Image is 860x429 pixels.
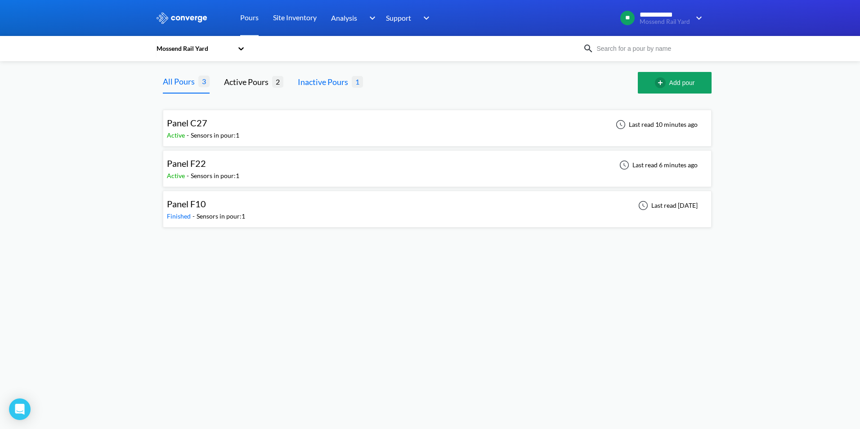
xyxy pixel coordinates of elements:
span: Analysis [331,12,357,23]
img: downArrow.svg [417,13,432,23]
span: 3 [198,76,210,87]
div: Sensors in pour: 1 [197,211,245,221]
div: All Pours [163,75,198,88]
img: icon-search.svg [583,43,594,54]
div: Sensors in pour: 1 [191,171,239,181]
img: logo_ewhite.svg [156,12,208,24]
img: downArrow.svg [363,13,378,23]
div: Sensors in pour: 1 [191,130,239,140]
img: downArrow.svg [690,13,704,23]
span: 2 [272,76,283,87]
span: Panel C27 [167,117,207,128]
span: Active [167,131,187,139]
div: Last read [DATE] [633,200,700,211]
span: Mossend Rail Yard [640,18,690,25]
div: Last read 10 minutes ago [611,119,700,130]
button: Add pour [638,72,712,94]
span: Support [386,12,411,23]
div: Active Pours [224,76,272,88]
div: Open Intercom Messenger [9,398,31,420]
span: - [187,172,191,179]
img: add-circle-outline.svg [655,77,669,88]
span: 1 [352,76,363,87]
div: Mossend Rail Yard [156,44,233,54]
span: Finished [167,212,193,220]
a: Panel F22Active-Sensors in pour:1Last read 6 minutes ago [163,161,712,168]
span: - [187,131,191,139]
span: Panel F10 [167,198,206,209]
input: Search for a pour by name [594,44,703,54]
a: Panel F10Finished-Sensors in pour:1Last read [DATE] [163,201,712,209]
div: Inactive Pours [298,76,352,88]
a: Panel C27Active-Sensors in pour:1Last read 10 minutes ago [163,120,712,128]
div: Last read 6 minutes ago [614,160,700,170]
span: Active [167,172,187,179]
span: - [193,212,197,220]
span: Panel F22 [167,158,206,169]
